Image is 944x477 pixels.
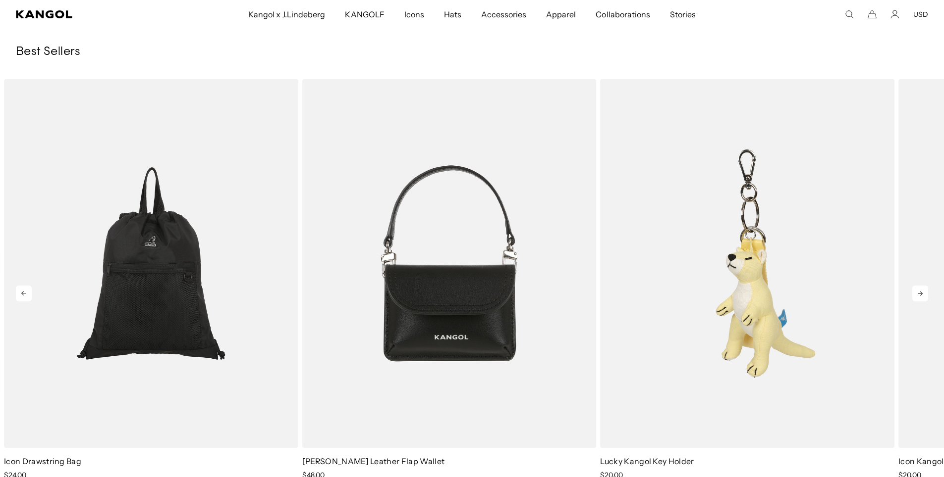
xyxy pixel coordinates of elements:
[4,456,81,466] a: Icon Drawstring Bag
[845,10,854,19] summary: Search here
[16,45,928,59] h3: Best Sellers
[16,10,164,18] a: Kangol
[302,456,445,466] a: [PERSON_NAME] Leather Flap Wallet
[913,10,928,19] button: USD
[868,10,877,19] button: Cart
[302,79,597,448] img: Luna Leather Flap Wallet
[600,456,694,466] a: Lucky Kangol Key Holder
[890,10,899,19] a: Account
[600,79,894,448] img: Lucky Kangol Key Holder
[4,79,298,448] img: Icon Drawstring Bag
